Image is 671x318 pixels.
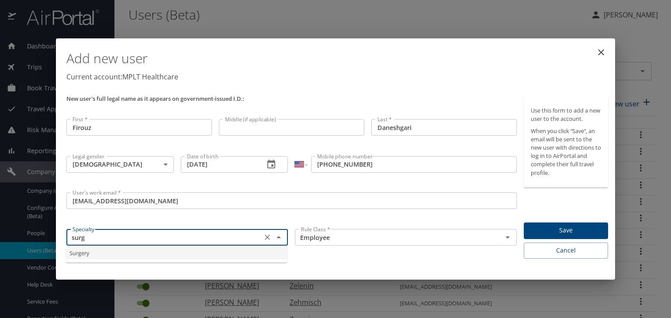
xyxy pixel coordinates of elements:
[502,231,514,243] button: Open
[591,42,612,63] button: close
[531,106,601,123] p: Use this form to add a new user to the account.
[66,45,608,72] h1: Add new user
[66,156,174,173] div: [DEMOGRAPHIC_DATA]
[66,247,287,259] li: Surgery
[531,127,601,177] p: When you click “Save”, an email will be sent to the new user with directions to log in to AirPort...
[261,231,273,243] button: Clear
[531,245,601,256] span: Cancel
[181,156,258,173] input: MM/DD/YYYY
[273,231,285,243] button: Close
[66,72,608,82] p: Current account: MPLT Healthcare
[66,96,517,102] p: New user's full legal name as it appears on government-issued I.D.:
[524,222,608,239] button: Save
[524,243,608,259] button: Cancel
[531,225,601,236] span: Save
